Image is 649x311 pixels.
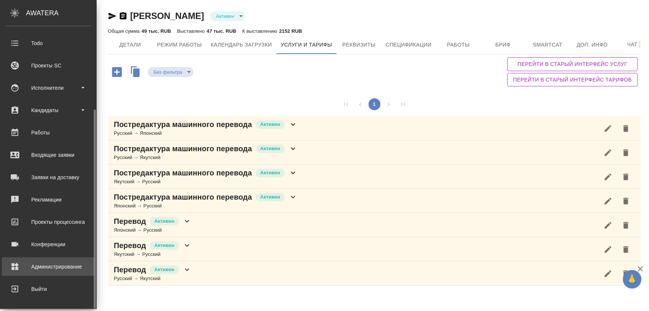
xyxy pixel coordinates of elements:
[2,56,95,75] a: Проекты SC
[26,6,97,20] div: AWATERA
[2,190,95,209] a: Рекламации
[485,40,521,50] span: Бриф
[441,40,476,50] span: Работы
[599,120,617,137] button: Редактировать услугу
[108,213,641,237] div: ПереводАктивенЯпонский → Русский
[114,168,252,178] p: Постредактура машинного перевода
[260,121,280,128] p: Активен
[386,40,431,50] span: Спецификации
[107,64,127,80] button: Добавить услугу
[114,143,252,154] p: Постредактура машинного перевода
[108,237,641,261] div: ПереводАктивенЯкутский → Русский
[112,40,148,50] span: Детали
[114,226,192,234] div: Японский → Русский
[6,60,91,71] div: Проекты SC
[530,40,566,50] span: Smartcat
[108,12,117,20] button: Скопировать ссылку для ЯМессенджера
[2,235,95,254] a: Конференции
[599,168,617,186] button: Редактировать услугу
[114,202,298,210] div: Японский → Русский
[599,216,617,234] button: Редактировать услугу
[6,38,91,49] div: Todo
[177,28,207,34] p: Выставлено
[6,149,91,161] div: Входящие заявки
[108,261,641,286] div: ПереводАктивенРусский → Якутский
[214,13,237,19] button: Активен
[617,144,635,162] button: Удалить услугу
[279,28,302,34] p: 2152 RUB
[6,82,91,93] div: Исполнители
[130,11,204,21] a: [PERSON_NAME]
[339,98,410,110] nav: pagination navigation
[2,123,95,142] a: Работы
[114,275,192,282] div: Русский → Якутский
[148,67,193,77] div: Активен
[127,64,148,81] button: Скопировать услуги другого исполнителя
[260,193,280,201] p: Активен
[617,192,635,210] button: Удалить услугу
[108,189,641,213] div: Постредактура машинного переводаАктивенЯпонский → Русский
[513,60,632,69] span: Перейти в старый интерфейс услуг
[513,75,632,85] span: Перейти в старый интерфейс тарифов
[242,28,279,34] p: К выставлению
[141,28,171,34] p: 49 тыс. RUB
[2,146,95,164] a: Входящие заявки
[114,240,146,251] p: Перевод
[211,40,272,50] span: Календарь загрузки
[2,168,95,187] a: Заявки на доставку
[114,251,192,258] div: Якутский → Русский
[599,241,617,258] button: Редактировать услугу
[114,264,146,275] p: Перевод
[617,120,635,137] button: Удалить услугу
[6,239,91,250] div: Конференции
[114,130,298,137] div: Русский → Японский
[599,265,617,283] button: Редактировать услугу
[2,280,95,298] a: Выйти
[114,154,298,161] div: Русский → Якутский
[210,11,245,21] div: Активен
[154,266,174,273] p: Активен
[599,144,617,162] button: Редактировать услугу
[6,194,91,205] div: Рекламации
[114,119,252,130] p: Постредактура машинного перевода
[108,116,641,140] div: Постредактура машинного переводаАктивенРусский → Японский
[108,28,141,34] p: Общая сумма
[2,257,95,276] a: Администрирование
[6,172,91,183] div: Заявки на доставку
[6,216,91,228] div: Проекты процессинга
[507,73,638,87] button: Перейти в старый интерфейс тарифов
[151,69,184,75] button: Без фильтра
[119,12,128,20] button: Скопировать ссылку
[6,261,91,272] div: Администрирование
[617,241,635,258] button: Удалить услугу
[114,192,252,202] p: Постредактура машинного перевода
[260,169,280,177] p: Активен
[6,283,91,295] div: Выйти
[157,40,202,50] span: Режим работы
[507,57,638,71] button: Перейти в старый интерфейс услуг
[2,34,95,53] a: Todo
[108,140,641,165] div: Постредактура машинного переводаАктивенРусский → Якутский
[6,127,91,138] div: Работы
[154,242,174,249] p: Активен
[617,265,635,283] button: Удалить услугу
[637,40,646,49] svg: Подписаться
[2,213,95,231] a: Проекты процессинга
[207,28,237,34] p: 47 тыс. RUB
[108,165,641,189] div: Постредактура машинного переводаАктивенЯкутский → Русский
[260,145,280,152] p: Активен
[575,40,610,50] span: Доп. инфо
[6,105,91,116] div: Кандидаты
[617,216,635,234] button: Удалить услугу
[626,272,639,287] span: 🙏
[617,168,635,186] button: Удалить услугу
[114,216,146,226] p: Перевод
[623,270,642,289] button: 🙏
[341,40,377,50] span: Реквизиты
[114,178,298,185] div: Якутский → Русский
[154,218,174,225] p: Активен
[599,192,617,210] button: Редактировать услугу
[281,40,332,50] span: Услуги и тарифы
